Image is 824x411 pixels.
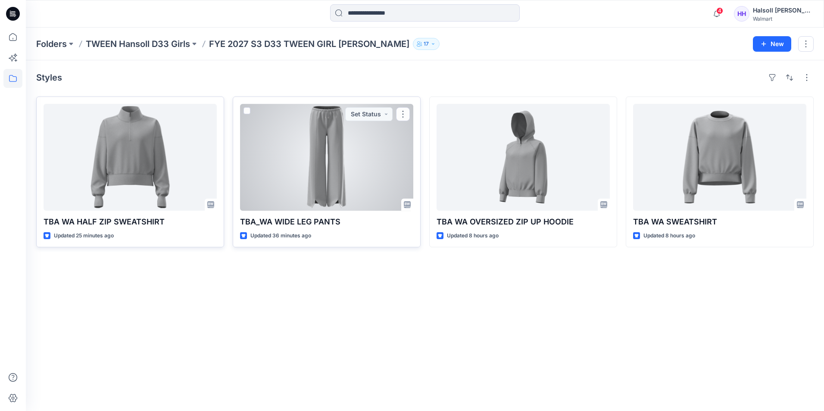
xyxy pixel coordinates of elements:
[413,38,440,50] button: 17
[36,38,67,50] a: Folders
[633,104,806,211] a: TBA WA SWEATSHIRT
[54,231,114,240] p: Updated 25 minutes ago
[44,104,217,211] a: TBA WA HALF ZIP SWEATSHIRT
[447,231,499,240] p: Updated 8 hours ago
[437,216,610,228] p: TBA WA OVERSIZED ZIP UP HOODIE
[753,5,813,16] div: Halsoll [PERSON_NAME] Girls Design Team
[753,16,813,22] div: Walmart
[716,7,723,14] span: 4
[86,38,190,50] a: TWEEN Hansoll D33 Girls
[240,104,413,211] a: TBA_WA WIDE LEG PANTS
[424,39,429,49] p: 17
[633,216,806,228] p: TBA WA SWEATSHIRT
[36,72,62,83] h4: Styles
[753,36,791,52] button: New
[250,231,311,240] p: Updated 36 minutes ago
[44,216,217,228] p: TBA WA HALF ZIP SWEATSHIRT
[437,104,610,211] a: TBA WA OVERSIZED ZIP UP HOODIE
[643,231,695,240] p: Updated 8 hours ago
[240,216,413,228] p: TBA_WA WIDE LEG PANTS
[734,6,749,22] div: HH
[209,38,409,50] p: FYE 2027 S3 D33 TWEEN GIRL [PERSON_NAME]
